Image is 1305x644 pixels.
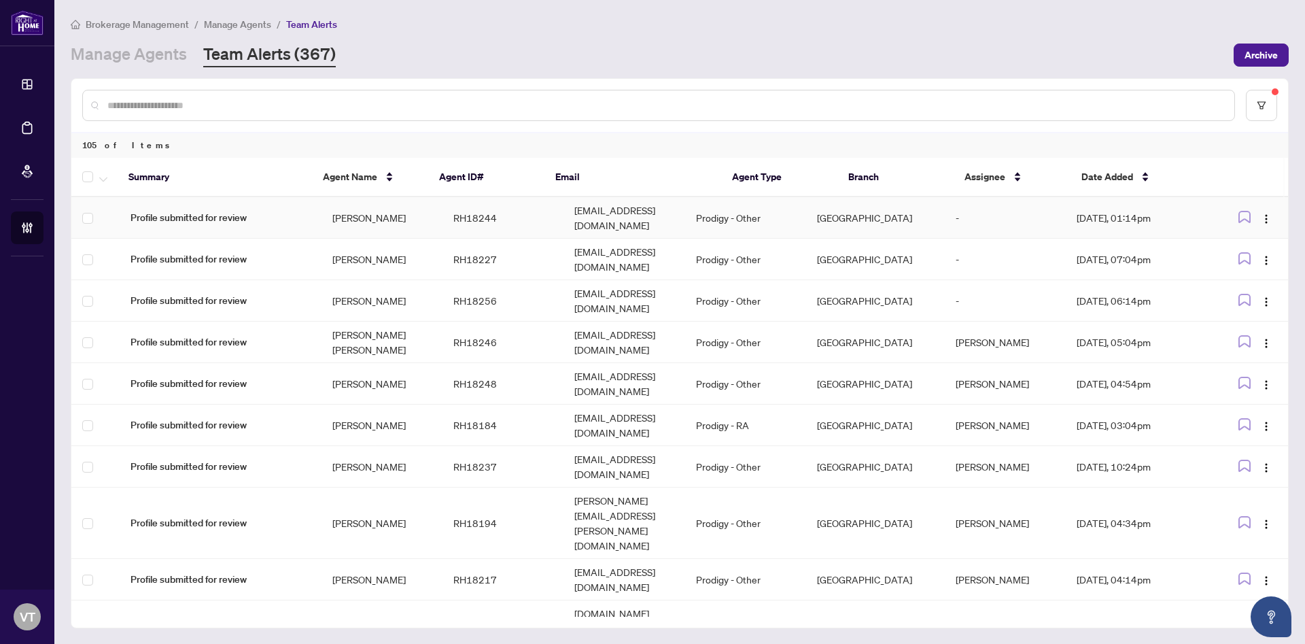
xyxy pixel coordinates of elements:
td: [PERSON_NAME] [321,559,442,600]
td: Prodigy - Other [685,363,806,405]
td: [DATE], 05:04pm [1066,322,1211,363]
img: Logo [1261,214,1272,224]
td: [PERSON_NAME] [321,239,442,280]
span: Profile submitted for review [130,515,311,530]
td: [PERSON_NAME] [945,405,1066,446]
span: Team Alerts [286,18,337,31]
span: Profile submitted for review [130,335,311,350]
td: [GEOGRAPHIC_DATA] [806,322,945,363]
td: RH18227 [442,239,563,280]
td: [EMAIL_ADDRESS][DOMAIN_NAME] [563,280,685,322]
button: Logo [1255,569,1277,590]
div: 105 of Items [71,132,1288,158]
td: Prodigy - Other [685,446,806,488]
td: [GEOGRAPHIC_DATA] [806,446,945,488]
td: Prodigy - Other [685,488,806,559]
th: Assignee [954,158,1070,197]
td: [EMAIL_ADDRESS][DOMAIN_NAME] [563,363,685,405]
td: [DATE], 06:14pm [1066,280,1211,322]
td: Prodigy - RA [685,405,806,446]
td: - [945,197,1066,239]
span: Profile submitted for review [130,459,311,474]
td: [PERSON_NAME] [321,446,442,488]
td: [PERSON_NAME] [321,405,442,446]
td: RH18248 [442,363,563,405]
span: Profile submitted for review [130,252,311,267]
td: [PERSON_NAME] [945,559,1066,600]
td: Prodigy - Other [685,559,806,600]
td: [GEOGRAPHIC_DATA] [806,405,945,446]
td: [GEOGRAPHIC_DATA] [806,197,945,239]
th: Agent Name [312,158,428,197]
td: RH18256 [442,280,563,322]
button: Open asap [1251,596,1291,637]
li: / [194,16,198,32]
td: [DATE], 03:04pm [1066,405,1211,446]
th: Agent ID# [428,158,544,197]
button: Logo [1255,331,1277,353]
span: home [71,20,80,29]
td: [PERSON_NAME] [945,322,1066,363]
td: Prodigy - Other [685,280,806,322]
td: RH18244 [442,197,563,239]
td: [EMAIL_ADDRESS][DOMAIN_NAME] [563,197,685,239]
td: RH18184 [442,405,563,446]
td: [PERSON_NAME] [321,280,442,322]
img: Logo [1261,462,1272,473]
th: Agent Type [721,158,837,197]
td: Prodigy - Other [685,197,806,239]
span: Brokerage Management [86,18,189,31]
td: [DATE], 04:14pm [1066,559,1211,600]
td: [PERSON_NAME] [945,446,1066,488]
td: [GEOGRAPHIC_DATA] [806,280,945,322]
th: Branch [837,158,954,197]
td: [EMAIL_ADDRESS][DOMAIN_NAME] [563,239,685,280]
span: Date Added [1081,169,1133,184]
th: Summary [118,158,311,197]
td: [DATE], 04:54pm [1066,363,1211,405]
td: [PERSON_NAME][EMAIL_ADDRESS][PERSON_NAME][DOMAIN_NAME] [563,488,685,559]
img: logo [11,10,43,35]
td: [DATE], 01:14pm [1066,197,1211,239]
img: Logo [1261,338,1272,349]
td: [PERSON_NAME] [321,197,442,239]
td: [EMAIL_ADDRESS][DOMAIN_NAME] [563,446,685,488]
td: RH18237 [442,446,563,488]
span: Profile submitted for review [130,376,311,391]
td: [EMAIL_ADDRESS][DOMAIN_NAME] [563,322,685,363]
button: Archive [1234,44,1289,67]
td: [GEOGRAPHIC_DATA] [806,559,945,600]
button: Logo [1255,512,1277,534]
button: Logo [1255,456,1277,477]
span: Assignee [964,169,1005,184]
td: [PERSON_NAME] [945,488,1066,559]
button: Logo [1255,414,1277,436]
img: Logo [1261,575,1272,586]
td: RH18194 [442,488,563,559]
td: [PERSON_NAME] [321,488,442,559]
span: VT [20,607,35,626]
span: filter [1257,101,1266,110]
td: Prodigy - Other [685,322,806,363]
button: Logo [1255,248,1277,270]
td: - [945,280,1066,322]
img: Logo [1261,255,1272,266]
button: filter [1246,90,1277,121]
button: Logo [1255,207,1277,228]
td: [GEOGRAPHIC_DATA] [806,239,945,280]
td: [DATE], 04:34pm [1066,488,1211,559]
td: Prodigy - Other [685,239,806,280]
span: Profile submitted for review [130,418,311,433]
span: Archive [1245,44,1278,66]
button: Logo [1255,290,1277,311]
td: RH18217 [442,559,563,600]
td: [PERSON_NAME] [945,363,1066,405]
a: Manage Agents [71,43,187,67]
img: Logo [1261,421,1272,432]
td: [PERSON_NAME] [321,363,442,405]
span: Profile submitted for review [130,572,311,587]
img: Logo [1261,519,1272,530]
td: [PERSON_NAME] [PERSON_NAME] [321,322,442,363]
span: Profile submitted for review [130,210,311,225]
a: Team Alerts (367) [203,43,336,67]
